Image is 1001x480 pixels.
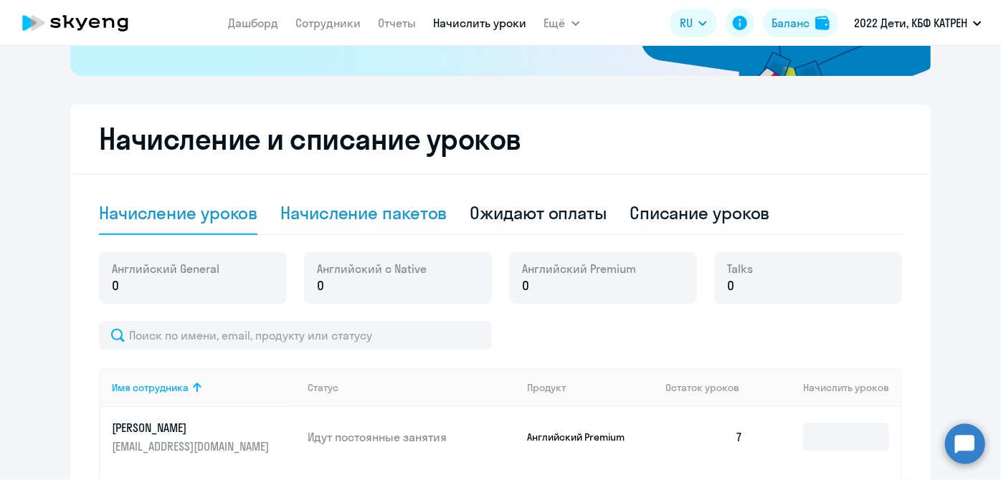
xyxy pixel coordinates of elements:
[99,321,492,350] input: Поиск по имени, email, продукту или статусу
[665,381,739,394] span: Остаток уроков
[544,9,580,37] button: Ещё
[754,368,901,407] th: Начислить уроков
[317,277,324,295] span: 0
[308,381,338,394] div: Статус
[112,277,119,295] span: 0
[112,420,296,454] a: [PERSON_NAME][EMAIL_ADDRESS][DOMAIN_NAME]
[308,381,516,394] div: Статус
[727,261,753,277] span: Talks
[544,14,566,32] span: Ещё
[434,16,527,30] a: Начислить уроки
[112,381,189,394] div: Имя сотрудника
[522,261,636,277] span: Английский Premium
[296,16,361,30] a: Сотрудники
[763,9,838,37] button: Балансbalance
[527,381,566,394] div: Продукт
[112,438,272,454] p: [EMAIL_ADDRESS][DOMAIN_NAME]
[379,16,417,30] a: Отчеты
[665,381,754,394] div: Остаток уроков
[112,261,219,277] span: Английский General
[317,261,427,277] span: Английский с Native
[112,420,272,436] p: [PERSON_NAME]
[99,122,902,156] h2: Начисление и списание уроков
[772,14,810,32] div: Баланс
[854,14,967,32] p: 2022 Дети, КБФ КАТРЕН
[527,381,655,394] div: Продукт
[99,201,257,224] div: Начисление уроков
[470,201,607,224] div: Ожидают оплаты
[229,16,279,30] a: Дашборд
[847,6,989,40] button: 2022 Дети, КБФ КАТРЕН
[280,201,447,224] div: Начисление пакетов
[522,277,529,295] span: 0
[815,16,830,30] img: balance
[727,277,734,295] span: 0
[527,431,635,443] p: Английский Premium
[680,14,693,32] span: RU
[654,407,754,467] td: 7
[308,429,516,445] p: Идут постоянные занятия
[112,381,296,394] div: Имя сотрудника
[630,201,770,224] div: Списание уроков
[670,9,717,37] button: RU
